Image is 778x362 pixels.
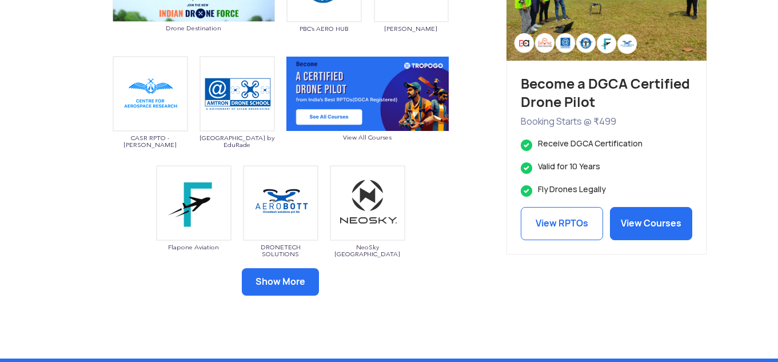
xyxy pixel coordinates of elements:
[330,197,405,257] a: NeoSky [GEOGRAPHIC_DATA]
[521,138,692,149] li: Receive DGCA Certification
[521,161,692,172] li: Valid for 10 Years
[286,88,449,141] a: View All Courses
[521,184,692,195] li: Fly Drones Legally
[330,165,405,241] img: img_neosky.png
[242,268,319,296] button: Show More
[330,244,405,257] span: NeoSky [GEOGRAPHIC_DATA]
[243,197,318,257] a: DRONETECH SOLUTIONS
[286,25,362,32] span: PBC’s AERO HUB
[200,88,275,148] a: [GEOGRAPHIC_DATA] by EduRade
[113,56,188,132] img: ic_annauniversity.png
[156,165,232,241] img: bg_flapone.png
[373,25,449,32] span: [PERSON_NAME]
[156,244,232,250] span: Flapone Aviation
[286,57,449,131] img: ic_tgcourse.png
[200,134,275,148] span: [GEOGRAPHIC_DATA] by EduRade
[113,88,188,148] a: CASR RPTO - [PERSON_NAME]
[286,134,449,141] span: View All Courses
[200,56,275,132] img: ic_amtron.png
[243,165,318,241] img: bg_droneteech.png
[113,25,275,31] span: Drone Destination
[113,134,188,148] span: CASR RPTO - [PERSON_NAME]
[521,114,692,129] p: Booking Starts @ ₹499
[521,75,692,112] h3: Become a DGCA Certified Drone Pilot
[521,207,603,240] a: View RPTOs
[156,197,232,250] a: Flapone Aviation
[610,207,692,240] a: View Courses
[243,244,318,257] span: DRONETECH SOLUTIONS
